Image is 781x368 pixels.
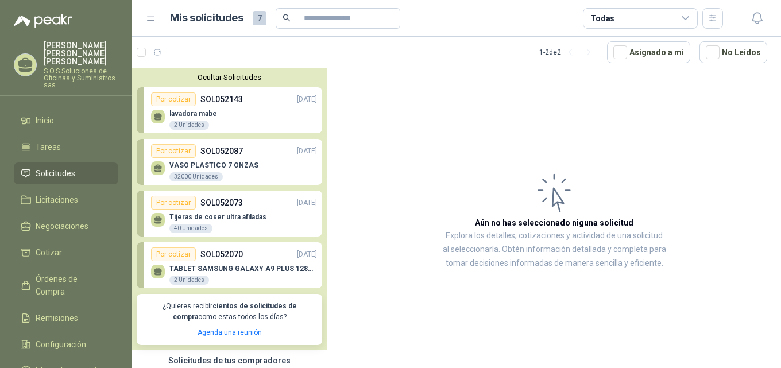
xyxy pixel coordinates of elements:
[36,193,78,206] span: Licitaciones
[14,136,118,158] a: Tareas
[169,161,258,169] p: VASO PLASTICO 7 ONZAS
[36,167,75,180] span: Solicitudes
[14,215,118,237] a: Negociaciones
[297,249,317,260] p: [DATE]
[44,41,118,65] p: [PERSON_NAME] [PERSON_NAME] [PERSON_NAME]
[14,189,118,211] a: Licitaciones
[169,172,223,181] div: 32000 Unidades
[200,196,243,209] p: SOL052073
[200,145,243,157] p: SOL052087
[283,14,291,22] span: search
[169,276,209,285] div: 2 Unidades
[198,328,262,336] a: Agenda una reunión
[169,121,209,130] div: 2 Unidades
[200,248,243,261] p: SOL052070
[169,110,217,118] p: lavadora mabe
[137,73,322,82] button: Ocultar Solicitudes
[442,229,666,270] p: Explora los detalles, cotizaciones y actividad de una solicitud al seleccionarla. Obtén informaci...
[14,268,118,303] a: Órdenes de Compra
[173,302,297,321] b: cientos de solicitudes de compra
[169,213,266,221] p: Tijeras de coser ultra afiladas
[137,242,322,288] a: Por cotizarSOL052070[DATE] TABLET SAMSUNG GALAXY A9 PLUS 128GB2 Unidades
[607,41,690,63] button: Asignado a mi
[475,216,633,229] h3: Aún no has seleccionado niguna solicitud
[200,93,243,106] p: SOL052143
[14,307,118,329] a: Remisiones
[36,114,54,127] span: Inicio
[151,144,196,158] div: Por cotizar
[297,197,317,208] p: [DATE]
[169,265,317,273] p: TABLET SAMSUNG GALAXY A9 PLUS 128GB
[151,196,196,210] div: Por cotizar
[539,43,598,61] div: 1 - 2 de 2
[36,220,88,233] span: Negociaciones
[14,334,118,355] a: Configuración
[297,94,317,105] p: [DATE]
[132,68,327,350] div: Ocultar SolicitudesPor cotizarSOL052143[DATE] lavadora mabe2 UnidadesPor cotizarSOL052087[DATE] V...
[144,301,315,323] p: ¿Quieres recibir como estas todos los días?
[14,242,118,264] a: Cotizar
[137,191,322,237] a: Por cotizarSOL052073[DATE] Tijeras de coser ultra afiladas40 Unidades
[170,10,243,26] h1: Mis solicitudes
[137,87,322,133] a: Por cotizarSOL052143[DATE] lavadora mabe2 Unidades
[14,162,118,184] a: Solicitudes
[36,246,62,259] span: Cotizar
[36,312,78,324] span: Remisiones
[14,110,118,131] a: Inicio
[36,141,61,153] span: Tareas
[297,146,317,157] p: [DATE]
[36,338,86,351] span: Configuración
[14,14,72,28] img: Logo peakr
[169,224,212,233] div: 40 Unidades
[253,11,266,25] span: 7
[137,139,322,185] a: Por cotizarSOL052087[DATE] VASO PLASTICO 7 ONZAS32000 Unidades
[590,12,614,25] div: Todas
[36,273,107,298] span: Órdenes de Compra
[44,68,118,88] p: S.O.S Soluciones de Oficinas y Suministros sas
[151,247,196,261] div: Por cotizar
[151,92,196,106] div: Por cotizar
[699,41,767,63] button: No Leídos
